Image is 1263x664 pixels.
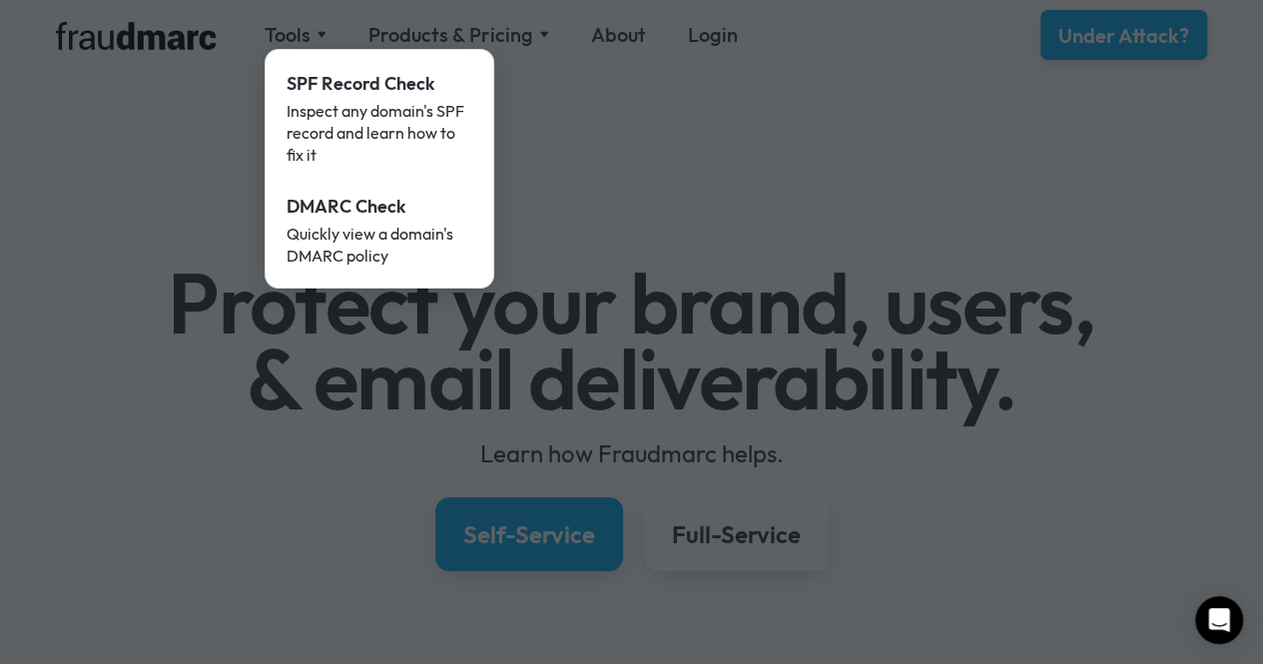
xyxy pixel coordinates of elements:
div: Inspect any domain's SPF record and learn how to fix it [287,100,472,166]
div: SPF Record Check [287,71,472,97]
div: DMARC Check [287,194,472,220]
a: SPF Record CheckInspect any domain's SPF record and learn how to fix it [273,57,486,180]
div: Open Intercom Messenger [1195,596,1243,644]
a: DMARC CheckQuickly view a domain's DMARC policy [273,180,486,281]
div: Quickly view a domain's DMARC policy [287,223,472,267]
nav: Tools [265,49,494,289]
